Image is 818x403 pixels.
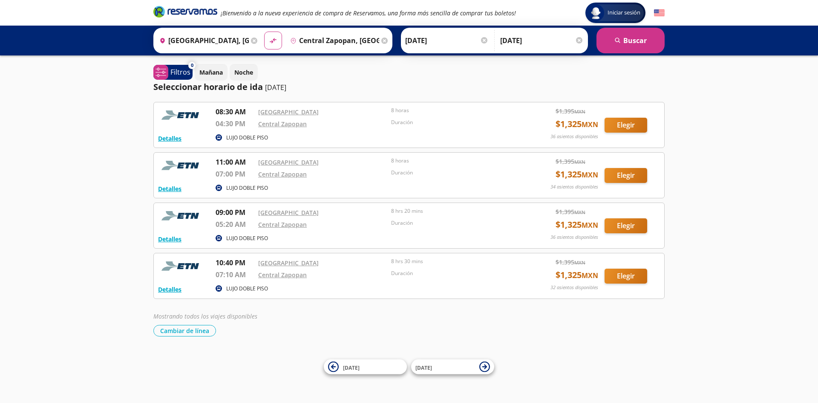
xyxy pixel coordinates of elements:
[574,259,585,266] small: MXN
[226,184,268,192] p: LUJO DOBLE PISO
[216,207,254,217] p: 09:00 PM
[258,108,319,116] a: [GEOGRAPHIC_DATA]
[170,67,190,77] p: Filtros
[158,235,181,244] button: Detalles
[550,183,598,191] p: 34 asientos disponibles
[158,258,205,275] img: RESERVAMOS
[415,364,432,371] span: [DATE]
[556,269,598,281] span: $ 1,325
[582,120,598,129] small: MXN
[556,168,598,181] span: $ 1,325
[216,157,254,167] p: 11:00 AM
[258,158,319,166] a: [GEOGRAPHIC_DATA]
[605,168,647,183] button: Elegir
[574,159,585,165] small: MXN
[550,133,598,140] p: 36 asientos disponibles
[158,184,181,193] button: Detalles
[654,8,665,18] button: English
[216,107,254,117] p: 08:30 AM
[216,169,254,179] p: 07:00 PM
[226,134,268,142] p: LUJO DOBLE PISO
[582,220,598,230] small: MXN
[405,30,489,51] input: Elegir Fecha
[258,120,307,128] a: Central Zapopan
[153,65,193,80] button: 0Filtros
[324,360,407,374] button: [DATE]
[556,218,598,231] span: $ 1,325
[158,207,205,224] img: RESERVAMOS
[391,169,520,177] p: Duración
[391,119,520,126] p: Duración
[582,170,598,180] small: MXN
[153,5,217,18] i: Brand Logo
[216,258,254,268] p: 10:40 PM
[221,9,516,17] em: ¡Bienvenido a la nueva experiencia de compra de Reservamos, una forma más sencilla de comprar tus...
[604,9,644,17] span: Iniciar sesión
[258,209,319,217] a: [GEOGRAPHIC_DATA]
[265,82,286,93] p: [DATE]
[411,360,494,374] button: [DATE]
[391,107,520,114] p: 8 horas
[556,157,585,166] span: $ 1,395
[153,81,263,93] p: Seleccionar horario de ida
[199,68,223,77] p: Mañana
[391,219,520,227] p: Duración
[556,207,585,216] span: $ 1,395
[596,28,665,53] button: Buscar
[258,271,307,279] a: Central Zapopan
[158,157,205,174] img: RESERVAMOS
[556,107,585,116] span: $ 1,395
[556,258,585,267] span: $ 1,395
[343,364,360,371] span: [DATE]
[158,134,181,143] button: Detalles
[605,218,647,233] button: Elegir
[258,170,307,178] a: Central Zapopan
[287,30,380,51] input: Buscar Destino
[230,64,258,81] button: Noche
[500,30,584,51] input: Opcional
[574,108,585,115] small: MXN
[550,284,598,291] p: 32 asientos disponibles
[153,5,217,20] a: Brand Logo
[605,118,647,133] button: Elegir
[158,285,181,294] button: Detalles
[226,235,268,242] p: LUJO DOBLE PISO
[216,270,254,280] p: 07:10 AM
[234,68,253,77] p: Noche
[550,234,598,241] p: 36 asientos disponibles
[605,269,647,284] button: Elegir
[582,271,598,280] small: MXN
[195,64,228,81] button: Mañana
[156,30,249,51] input: Buscar Origen
[191,62,193,69] span: 0
[391,258,520,265] p: 8 hrs 30 mins
[258,259,319,267] a: [GEOGRAPHIC_DATA]
[391,157,520,165] p: 8 horas
[391,270,520,277] p: Duración
[153,325,216,336] button: Cambiar de línea
[158,107,205,124] img: RESERVAMOS
[153,312,257,320] em: Mostrando todos los viajes disponibles
[258,220,307,229] a: Central Zapopan
[216,119,254,129] p: 04:30 PM
[556,118,598,130] span: $ 1,325
[391,207,520,215] p: 8 hrs 20 mins
[226,285,268,293] p: LUJO DOBLE PISO
[574,209,585,215] small: MXN
[216,219,254,229] p: 05:20 AM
